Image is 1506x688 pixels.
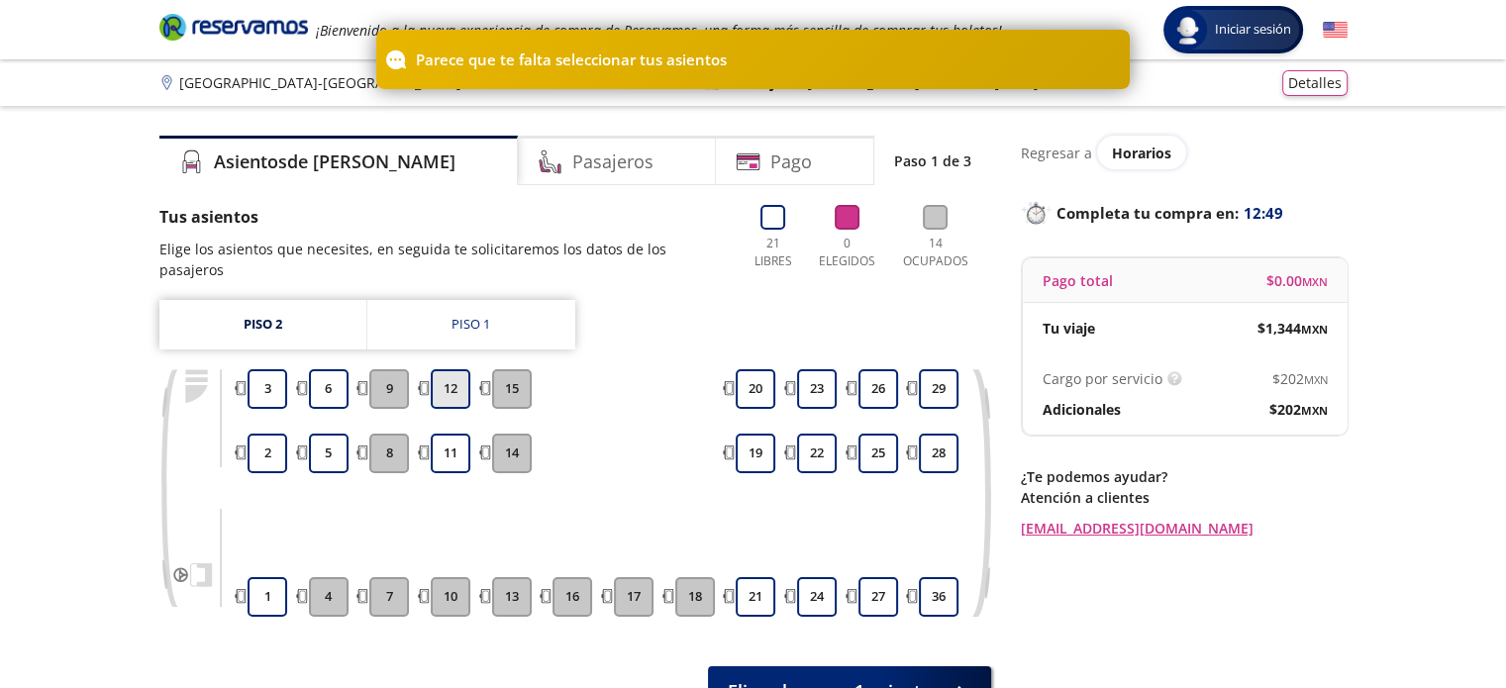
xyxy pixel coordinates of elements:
[1302,274,1328,289] small: MXN
[159,205,727,229] p: Tus asientos
[248,434,287,473] button: 2
[1043,270,1113,291] p: Pago total
[675,577,715,617] button: 18
[736,434,775,473] button: 19
[369,577,409,617] button: 7
[552,577,592,617] button: 16
[919,434,958,473] button: 28
[1266,270,1328,291] span: $ 0.00
[416,49,727,71] p: Parece que te falta seleccionar tus asientos
[1043,399,1121,420] p: Adicionales
[797,434,837,473] button: 22
[1304,372,1328,387] small: MXN
[316,21,1002,40] em: ¡Bienvenido a la nueva experiencia de compra de Reservamos, una forma más sencilla de comprar tus...
[369,369,409,409] button: 9
[614,577,653,617] button: 17
[159,239,727,280] p: Elige los asientos que necesites, en seguida te solicitaremos los datos de los pasajeros
[431,434,470,473] button: 11
[1021,199,1348,227] p: Completa tu compra en :
[919,369,958,409] button: 29
[159,300,366,349] a: Piso 2
[1112,144,1171,162] span: Horarios
[1043,368,1162,389] p: Cargo por servicio
[1207,20,1299,40] span: Iniciar sesión
[492,434,532,473] button: 14
[1021,143,1092,163] p: Regresar a
[1257,318,1328,339] span: $ 1,344
[369,434,409,473] button: 8
[572,148,653,175] h4: Pasajeros
[1021,487,1348,508] p: Atención a clientes
[248,369,287,409] button: 3
[431,577,470,617] button: 10
[1323,18,1348,43] button: English
[797,577,837,617] button: 24
[736,577,775,617] button: 21
[1272,368,1328,389] span: $ 202
[894,150,971,171] p: Paso 1 de 3
[797,369,837,409] button: 23
[309,577,349,617] button: 4
[309,369,349,409] button: 6
[431,369,470,409] button: 12
[1301,322,1328,337] small: MXN
[1043,318,1095,339] p: Tu viaje
[309,434,349,473] button: 5
[1021,466,1348,487] p: ¿Te podemos ayudar?
[492,369,532,409] button: 15
[214,148,455,175] h4: Asientos de [PERSON_NAME]
[858,369,898,409] button: 26
[815,235,880,270] p: 0 Elegidos
[770,148,812,175] h4: Pago
[1269,399,1328,420] span: $ 202
[895,235,976,270] p: 14 Ocupados
[858,577,898,617] button: 27
[159,12,308,48] a: Brand Logo
[367,300,575,349] a: Piso 1
[1301,403,1328,418] small: MXN
[1021,518,1348,539] a: [EMAIL_ADDRESS][DOMAIN_NAME]
[736,369,775,409] button: 20
[248,577,287,617] button: 1
[1391,573,1486,668] iframe: Messagebird Livechat Widget
[452,315,490,335] div: Piso 1
[858,434,898,473] button: 25
[747,235,800,270] p: 21 Libres
[1244,202,1283,225] span: 12:49
[159,12,308,42] i: Brand Logo
[919,577,958,617] button: 36
[1021,136,1348,169] div: Regresar a ver horarios
[492,577,532,617] button: 13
